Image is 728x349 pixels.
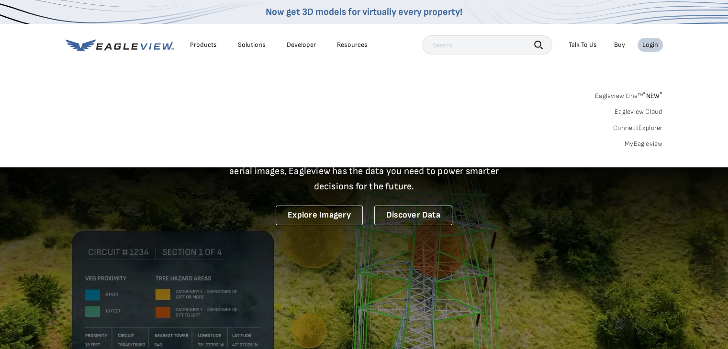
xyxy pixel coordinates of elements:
a: Eagleview One™*NEW* [595,89,663,100]
a: Developer [287,41,316,49]
input: Search [422,35,552,55]
a: Buy [614,41,625,49]
p: A new era starts here. Built on more than 3.5 billion high-resolution aerial images, Eagleview ha... [218,148,511,194]
div: Login [642,41,658,49]
a: Eagleview Cloud [615,108,663,116]
span: NEW [643,92,662,100]
div: Resources [337,41,368,49]
div: Talk To Us [569,41,597,49]
a: MyEagleview [625,140,663,148]
a: Now get 3D models for virtually every property! [266,6,462,18]
a: Explore Imagery [276,206,363,225]
div: Products [190,41,217,49]
a: Discover Data [374,206,452,225]
div: Solutions [238,41,266,49]
a: ConnectExplorer [613,124,663,132]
